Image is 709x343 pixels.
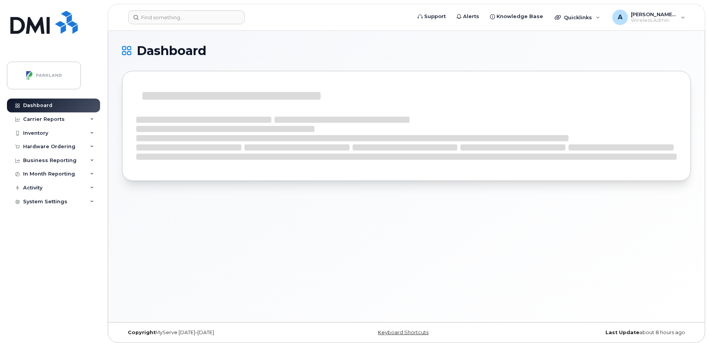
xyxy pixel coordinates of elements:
[501,330,691,336] div: about 8 hours ago
[128,330,156,335] strong: Copyright
[605,330,639,335] strong: Last Update
[137,45,206,57] span: Dashboard
[378,330,428,335] a: Keyboard Shortcuts
[122,330,312,336] div: MyServe [DATE]–[DATE]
